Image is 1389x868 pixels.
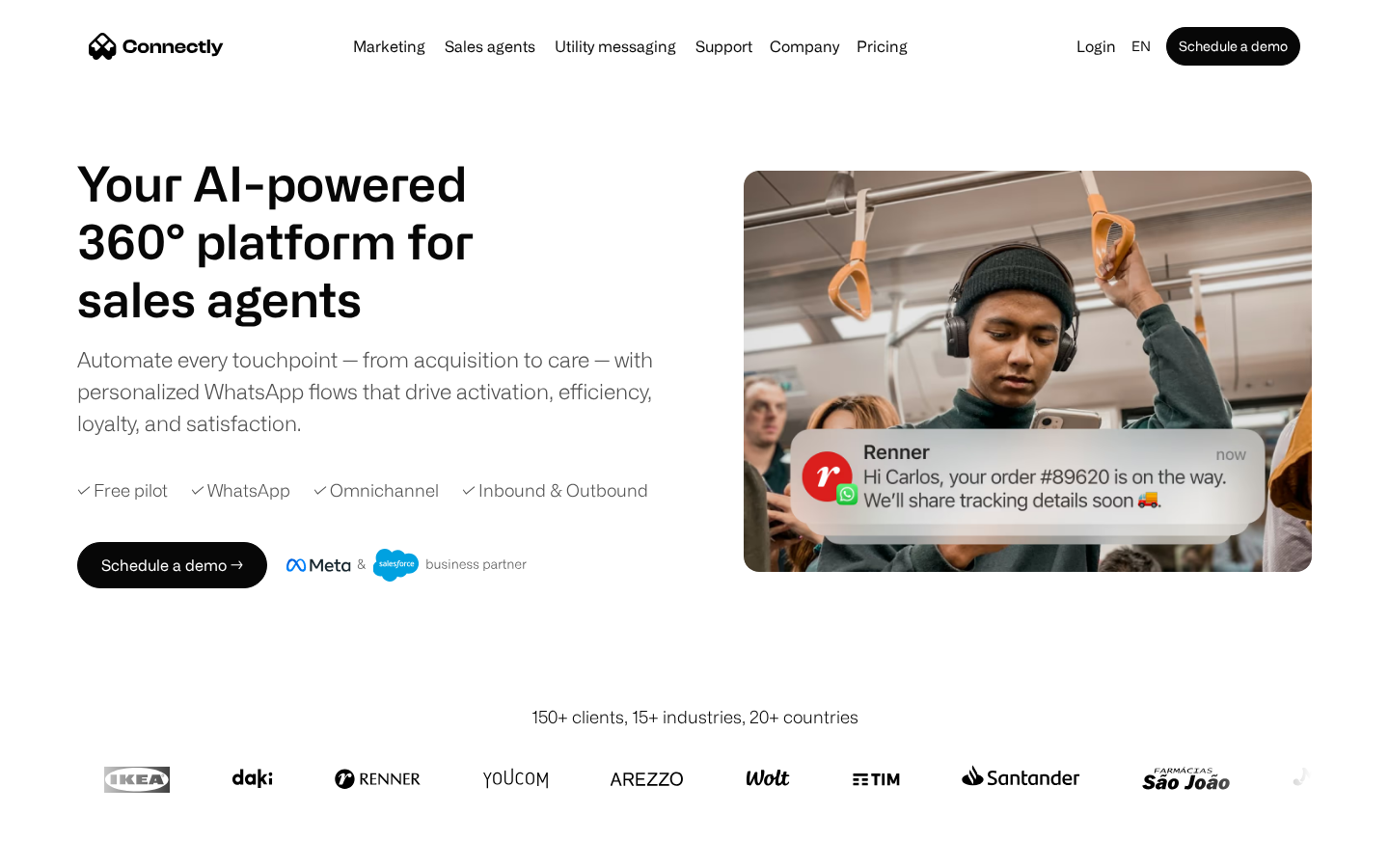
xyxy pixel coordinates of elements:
[77,343,685,439] div: Automate every touchpoint — from acquisition to care — with personalized WhatsApp flows that driv...
[77,154,521,270] h1: Your AI-powered 360° platform for
[77,270,521,328] h1: sales agents
[1069,33,1124,60] a: Login
[39,834,116,861] ul: Language list
[547,39,684,54] a: Utility messaging
[849,39,915,54] a: Pricing
[1166,27,1300,66] a: Schedule a demo
[77,270,521,328] div: carousel
[89,32,224,61] a: home
[77,542,267,588] a: Schedule a demo →
[462,477,648,503] div: ✓ Inbound & Outbound
[531,704,858,730] div: 150+ clients, 15+ industries, 20+ countries
[313,477,439,503] div: ✓ Omnichannel
[770,33,839,60] div: Company
[764,33,845,60] div: Company
[345,39,433,54] a: Marketing
[437,39,543,54] a: Sales agents
[1124,33,1162,60] div: en
[688,39,760,54] a: Support
[1131,33,1151,60] div: en
[77,477,168,503] div: ✓ Free pilot
[191,477,290,503] div: ✓ WhatsApp
[19,832,116,861] aside: Language selected: English
[286,549,528,582] img: Meta and Salesforce business partner badge.
[77,270,521,328] div: 1 of 4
